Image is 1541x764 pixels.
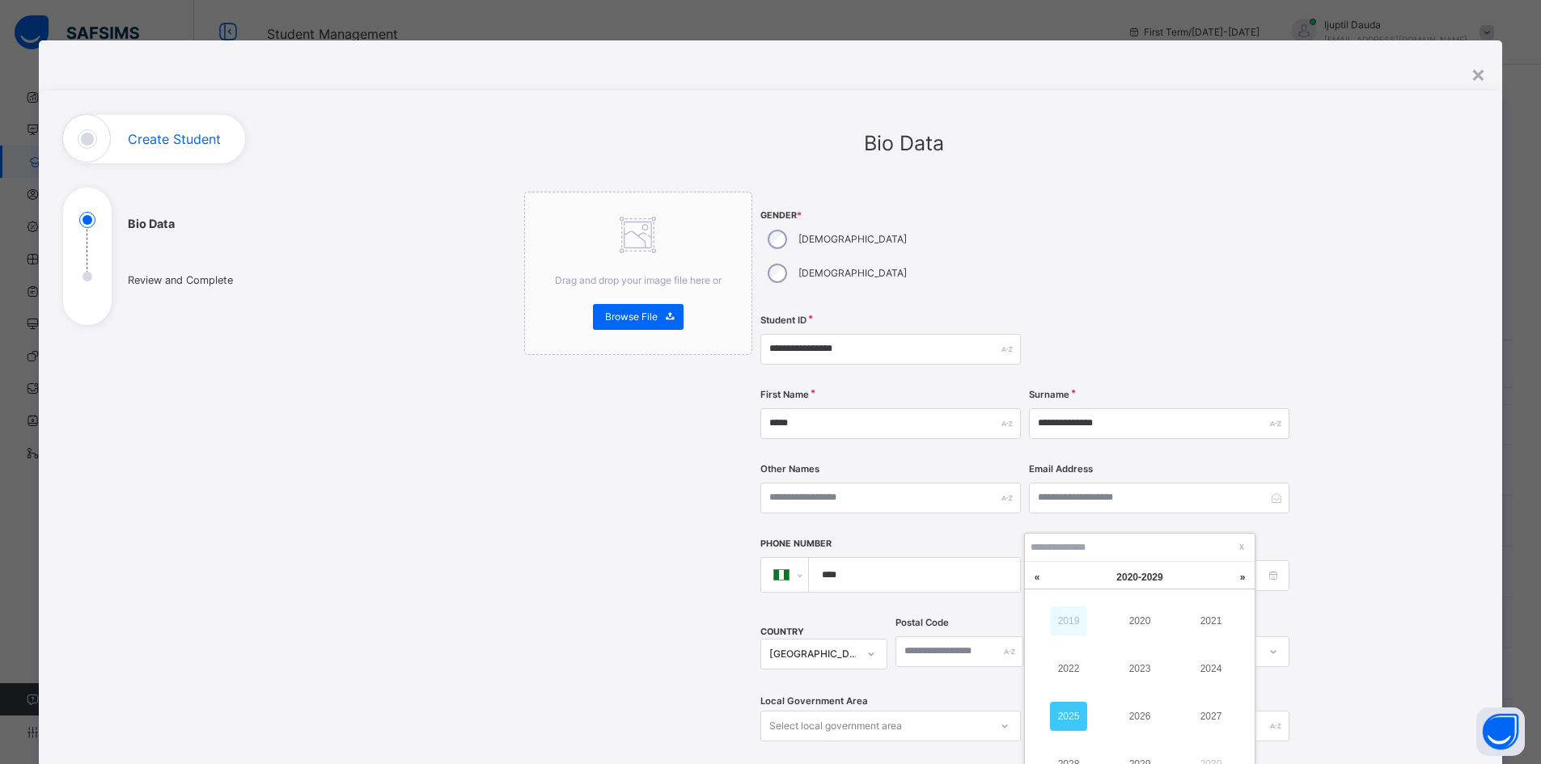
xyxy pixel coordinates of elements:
[1121,702,1158,731] a: 2026
[1175,597,1247,644] td: 2021
[760,314,806,327] label: Student ID
[1050,654,1087,683] a: 2022
[1192,702,1230,731] a: 2027
[1471,57,1486,91] div: ×
[555,274,722,286] span: Drag and drop your image file here or
[1050,702,1087,731] a: 2025
[895,616,949,630] label: Postal Code
[524,192,752,355] div: Drag and drop your image file here orBrowse File
[1230,562,1255,593] a: Next decade
[760,694,868,708] span: Local Government Area
[1029,462,1093,476] label: Email Address
[128,133,221,146] h1: Create Student
[1175,644,1247,692] td: 2024
[798,232,907,247] label: [DEMOGRAPHIC_DATA]
[760,538,832,551] label: Phone Number
[1192,654,1230,683] a: 2024
[769,647,858,661] div: [GEOGRAPHIC_DATA]
[1476,707,1525,756] button: Open asap
[760,627,804,637] span: COUNTRY
[1104,693,1175,741] td: 2026
[798,266,907,281] label: [DEMOGRAPHIC_DATA]
[1067,562,1213,593] a: 2020-2029
[1192,606,1230,635] a: 2021
[1033,644,1104,692] td: 2022
[1029,388,1069,402] label: Surname
[760,388,809,402] label: First Name
[1121,654,1158,683] a: 2023
[864,131,944,155] span: Bio Data
[1175,693,1247,741] td: 2027
[605,310,658,324] span: Browse File
[1025,562,1049,593] a: Last decade
[1033,693,1104,741] td: 2025
[760,209,1021,222] span: Gender
[1104,644,1175,692] td: 2023
[1116,572,1162,583] span: 2020 - 2029
[1033,597,1104,644] td: 2019
[769,711,902,741] div: Select local government area
[1104,597,1175,644] td: 2020
[1050,606,1087,635] a: 2019
[760,462,819,476] label: Other Names
[1121,606,1158,635] a: 2020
